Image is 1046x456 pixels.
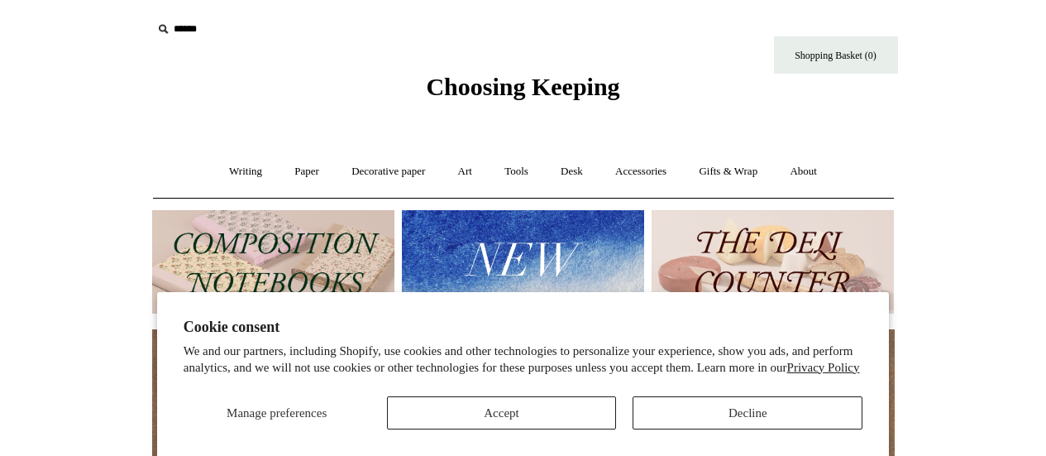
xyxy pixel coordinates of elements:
h2: Cookie consent [184,319,863,336]
a: Gifts & Wrap [684,150,772,194]
span: Choosing Keeping [426,73,619,100]
a: Desk [546,150,598,194]
a: Decorative paper [337,150,440,194]
a: About [775,150,832,194]
button: Accept [387,396,617,430]
a: Tools [490,150,543,194]
button: Decline [633,396,862,430]
a: Paper [279,150,334,194]
img: The Deli Counter [652,210,894,314]
p: We and our partners, including Shopify, use cookies and other technologies to personalize your ex... [184,343,863,376]
a: Art [443,150,487,194]
img: New.jpg__PID:f73bdf93-380a-4a35-bcfe-7823039498e1 [402,210,644,314]
a: Choosing Keeping [426,86,619,98]
a: Accessories [600,150,681,194]
a: Shopping Basket (0) [774,36,898,74]
button: Manage preferences [184,396,370,430]
img: 202302 Composition ledgers.jpg__PID:69722ee6-fa44-49dd-a067-31375e5d54ec [152,210,394,314]
a: Writing [214,150,277,194]
a: Privacy Policy [787,361,860,374]
span: Manage preferences [227,406,327,420]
